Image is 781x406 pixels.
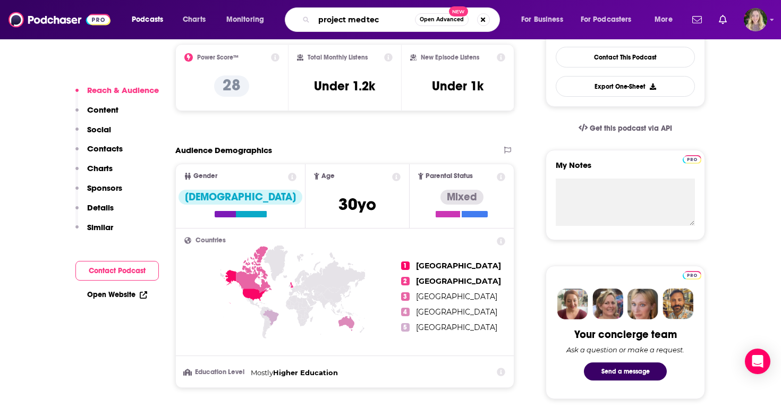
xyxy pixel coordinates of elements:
[338,194,376,215] span: 30 yo
[87,143,123,154] p: Contacts
[75,85,159,105] button: Reach & Audience
[590,124,672,133] span: Get this podcast via API
[87,202,114,213] p: Details
[75,143,123,163] button: Contacts
[401,277,410,285] span: 2
[440,190,483,205] div: Mixed
[416,292,497,301] span: [GEOGRAPHIC_DATA]
[196,237,226,244] span: Countries
[87,183,122,193] p: Sponsors
[75,105,118,124] button: Content
[308,54,368,61] h2: Total Monthly Listens
[401,308,410,316] span: 4
[295,7,510,32] div: Search podcasts, credits, & more...
[745,349,770,374] div: Open Intercom Messenger
[416,276,501,286] span: [GEOGRAPHIC_DATA]
[556,160,695,179] label: My Notes
[647,11,686,28] button: open menu
[744,8,767,31] span: Logged in as lauren19365
[683,154,701,164] a: Pro website
[87,105,118,115] p: Content
[416,307,497,317] span: [GEOGRAPHIC_DATA]
[683,269,701,280] a: Pro website
[416,323,497,332] span: [GEOGRAPHIC_DATA]
[75,202,114,222] button: Details
[432,78,483,94] h3: Under 1k
[566,345,684,354] div: Ask a question or make a request.
[75,124,111,144] button: Social
[124,11,177,28] button: open menu
[314,11,415,28] input: Search podcasts, credits, & more...
[9,10,111,30] img: Podchaser - Follow, Share and Rate Podcasts
[581,12,632,27] span: For Podcasters
[87,163,113,173] p: Charts
[75,183,122,202] button: Sponsors
[176,11,212,28] a: Charts
[132,12,163,27] span: Podcasts
[75,261,159,281] button: Contact Podcast
[715,11,731,29] a: Show notifications dropdown
[193,173,217,180] span: Gender
[416,261,501,270] span: [GEOGRAPHIC_DATA]
[251,368,273,377] span: Mostly
[87,85,159,95] p: Reach & Audience
[683,271,701,280] img: Podchaser Pro
[87,124,111,134] p: Social
[514,11,576,28] button: open menu
[197,54,239,61] h2: Power Score™
[683,155,701,164] img: Podchaser Pro
[744,8,767,31] img: User Profile
[401,323,410,332] span: 5
[175,145,272,155] h2: Audience Demographics
[655,12,673,27] span: More
[556,47,695,67] a: Contact This Podcast
[314,78,375,94] h3: Under 1.2k
[179,190,302,205] div: [DEMOGRAPHIC_DATA]
[421,54,479,61] h2: New Episode Listens
[321,173,335,180] span: Age
[592,289,623,319] img: Barbara Profile
[183,12,206,27] span: Charts
[627,289,658,319] img: Jules Profile
[521,12,563,27] span: For Business
[744,8,767,31] button: Show profile menu
[401,261,410,270] span: 1
[184,369,247,376] h3: Education Level
[415,13,469,26] button: Open AdvancedNew
[87,290,147,299] a: Open Website
[556,76,695,97] button: Export One-Sheet
[226,12,264,27] span: Monitoring
[401,292,410,301] span: 3
[426,173,473,180] span: Parental Status
[584,362,667,380] button: Send a message
[75,222,113,242] button: Similar
[273,368,338,377] span: Higher Education
[87,222,113,232] p: Similar
[557,289,588,319] img: Sydney Profile
[214,75,249,97] p: 28
[449,6,468,16] span: New
[574,328,677,341] div: Your concierge team
[570,115,681,141] a: Get this podcast via API
[420,17,464,22] span: Open Advanced
[75,163,113,183] button: Charts
[574,11,647,28] button: open menu
[688,11,706,29] a: Show notifications dropdown
[663,289,693,319] img: Jon Profile
[219,11,278,28] button: open menu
